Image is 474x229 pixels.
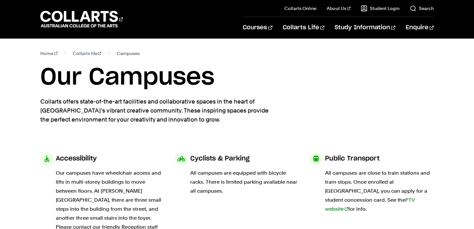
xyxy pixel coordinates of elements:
[190,152,250,165] h3: Cyclists & Parking
[283,17,324,38] a: Collarts Life
[40,10,123,28] div: Go to homepage
[325,152,380,165] h3: Public Transport
[284,5,316,12] a: Collarts Online
[327,5,351,12] a: About Us
[56,152,97,165] h3: Accessibility
[73,49,102,58] a: Collarts life
[410,5,434,12] a: Search
[406,17,434,38] a: Enquire
[243,17,272,38] a: Courses
[325,169,434,214] p: All campuses are close to train stations and tram stops. Once enrolled at [GEOGRAPHIC_DATA], you ...
[117,49,140,58] span: Campuses
[40,97,276,124] p: Collarts offers state-of-the-art facilities and collaborative spaces in the heart of [GEOGRAPHIC_...
[361,5,400,12] a: Student Login
[335,17,395,38] a: Study Information
[40,49,57,58] a: Home
[190,169,299,196] p: All campuses are equipped with bicycle racks. There is limited parking available near all campuses.
[40,63,434,92] h1: Our Campuses
[325,197,415,212] a: PTV website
